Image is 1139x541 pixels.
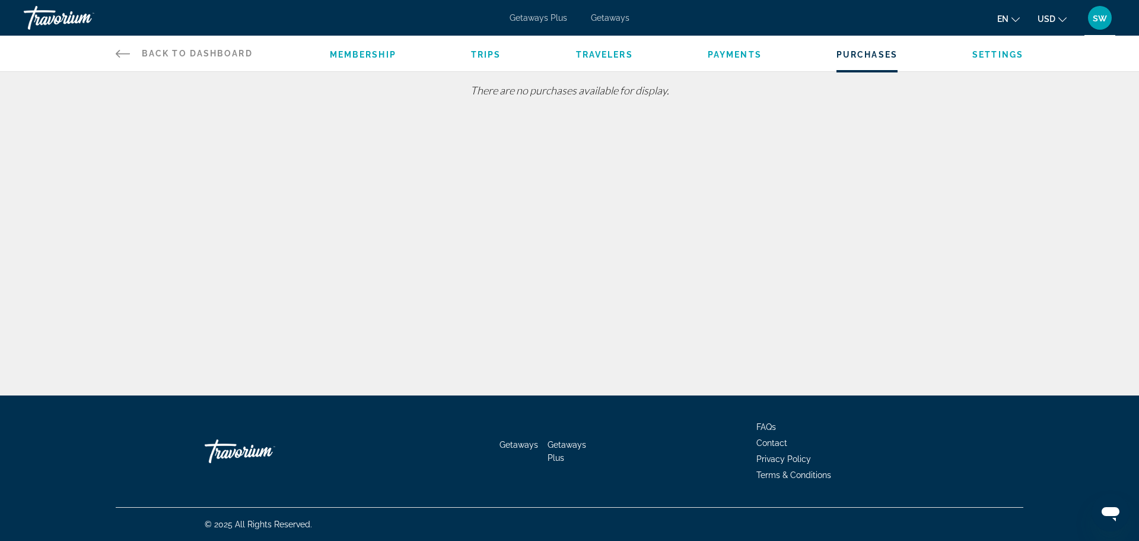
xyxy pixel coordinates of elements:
[116,36,253,71] a: Back to Dashboard
[708,50,762,59] a: Payments
[142,49,253,58] span: Back to Dashboard
[330,50,396,59] a: Membership
[1038,10,1067,27] button: Change currency
[997,14,1008,24] span: en
[836,50,898,59] a: Purchases
[997,10,1020,27] button: Change language
[510,13,567,23] a: Getaways Plus
[756,454,811,464] a: Privacy Policy
[205,520,312,529] span: © 2025 All Rights Reserved.
[1084,5,1115,30] button: User Menu
[1038,14,1055,24] span: USD
[548,440,586,463] a: Getaways Plus
[1092,493,1130,531] iframe: Button to launch messaging window
[499,440,538,450] a: Getaways
[972,50,1023,59] a: Settings
[205,434,323,469] a: Travorium
[24,2,142,33] a: Travorium
[591,13,629,23] a: Getaways
[1093,12,1107,24] span: sw
[116,84,1023,109] div: There are no purchases available for display.
[756,470,831,480] a: Terms & Conditions
[756,438,787,448] a: Contact
[471,50,501,59] a: Trips
[756,422,776,432] a: FAQs
[576,50,633,59] a: Travelers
